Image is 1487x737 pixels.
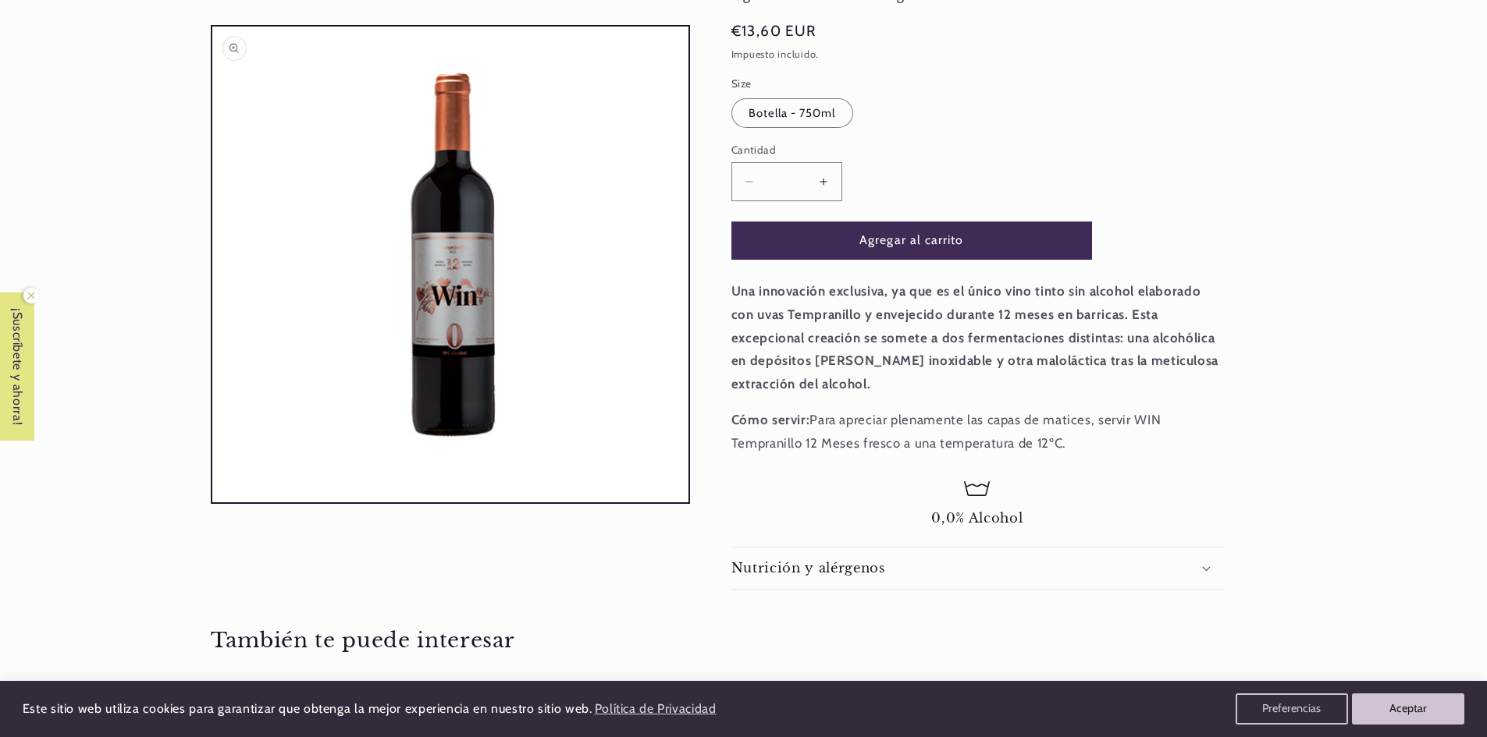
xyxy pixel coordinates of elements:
[2,292,34,441] span: ¡Suscríbete y ahorra!
[731,283,1218,391] strong: Una innovación exclusiva, ya que es el único vino tinto sin alcohol elaborado con uvas Tempranill...
[211,627,1276,654] h2: También te puede interesar
[731,221,1092,260] button: Agregar al carrito
[731,98,853,128] label: Botella - 750ml
[211,25,690,504] media-gallery: Visor de la galería
[731,76,753,91] legend: Size
[1352,693,1464,725] button: Aceptar
[731,547,1223,589] summary: Nutrición y alérgenos
[731,20,816,42] span: €13,60 EUR
[731,409,1223,455] p: Para apreciar plenamente las capas de matices, servir WIN Tempranillo 12 Meses fresco a una tempe...
[731,560,885,576] h2: Nutrición y alérgenos
[592,696,718,723] a: Política de Privacidad (opens in a new tab)
[1236,693,1348,725] button: Preferencias
[23,701,592,716] span: Este sitio web utiliza cookies para garantizar que obtenga la mejor experiencia en nuestro sitio ...
[931,510,1023,526] span: 0,0% Alcohol
[731,47,1223,63] div: Impuesto incluido.
[731,142,1092,158] label: Cantidad
[731,412,810,427] strong: Cómo servir:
